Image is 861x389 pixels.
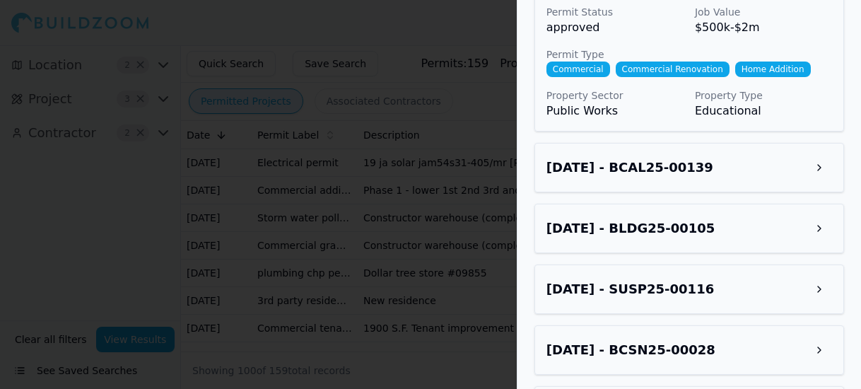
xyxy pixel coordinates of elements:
[546,88,684,103] p: Property Sector
[546,19,684,36] p: approved
[546,219,715,238] h3: [DATE] - BLDG25-00105
[546,47,832,62] p: Permit Type
[546,62,610,77] span: Commercial
[695,5,832,19] p: Job Value
[546,5,684,19] p: Permit Status
[616,62,730,77] span: Commercial Renovation
[546,103,684,120] p: Public Works
[546,279,714,299] h3: [DATE] - SUSP25-00116
[735,62,811,77] span: Home Addition
[695,88,832,103] p: Property Type
[695,19,832,36] p: $500k-$2m
[546,340,715,360] h3: [DATE] - BCSN25-00028
[546,158,713,178] h3: [DATE] - BCAL25-00139
[695,103,832,120] p: Educational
